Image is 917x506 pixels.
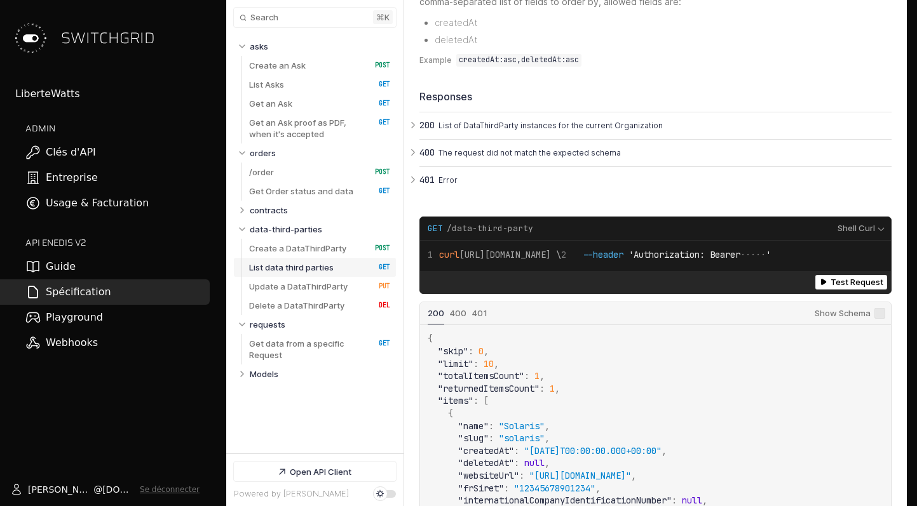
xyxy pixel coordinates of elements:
span: GET [365,263,390,272]
span: 400 [450,308,466,318]
span: { [448,408,453,419]
p: List of DataThirdParty instances for the current Organization [438,120,888,131]
p: Get Order status and data [249,185,353,197]
span: 'Authorization: Bearer ' [628,249,771,260]
span: /data-third-party [447,223,533,234]
img: Switchgrid Logo [10,18,51,58]
span: : [672,495,677,506]
li: deletedAt [435,33,892,46]
span: 200 [419,120,435,130]
a: asks [250,37,391,56]
span: , [494,358,499,370]
p: Models [250,368,278,380]
p: data-third-parties [250,223,322,235]
span: @ [93,483,102,496]
p: Create a DataThirdParty [249,243,346,254]
p: Get an Ask proof as PDF, when it's accepted [249,117,362,140]
a: Models [250,364,391,383]
p: Update a DataThirdParty [249,281,348,292]
span: "internationalCompanyIdentificationNumber" [458,495,672,506]
span: "Solaris" [499,420,545,432]
span: curl [439,249,459,260]
a: Get an Ask GET [249,94,390,113]
span: [DOMAIN_NAME] [102,483,135,496]
p: asks [250,41,268,52]
a: Get Order status and data GET [249,182,390,201]
nav: Table of contents for Api [226,31,404,453]
span: : [524,370,529,382]
span: SWITCHGRID [61,28,155,48]
span: "skip" [438,345,468,357]
a: Get an Ask proof as PDF, when it's accepted GET [249,113,390,143]
button: Se déconnecter [140,484,200,495]
span: "createdAt" [458,445,514,456]
p: Get data from a specific Request [249,338,362,361]
a: Create an Ask POST [249,56,390,75]
p: List data third parties [249,262,334,273]
span: "name" [458,420,489,432]
span: --header [583,249,623,260]
button: 400 The request did not match the expected schema [419,140,892,166]
span: : [514,457,519,469]
kbd: ⌘ k [373,10,393,24]
a: data-third-parties [250,220,391,239]
span: "[DATE]T00:00:00.000+00:00" [524,445,662,456]
a: Delete a DataThirdParty DEL [249,296,390,315]
a: List Asks GET [249,75,390,94]
span: Search [250,13,278,22]
a: Get data from a specific Request GET [249,334,390,364]
span: 200 [428,308,444,318]
a: Update a DataThirdParty PUT [249,277,390,296]
span: Example [419,54,451,67]
a: /order POST [249,163,390,182]
span: GET [365,118,390,127]
span: , [662,445,667,456]
span: : [473,395,479,406]
span: "[URL][DOMAIN_NAME]" [529,470,631,481]
p: The request did not match the expected schema [438,147,888,159]
p: Delete a DataThirdParty [249,300,344,311]
span: 10 [484,358,494,370]
p: Get an Ask [249,98,292,109]
span: , [540,370,545,382]
div: Set dark mode [376,490,384,498]
span: GET [365,99,390,108]
a: Open API Client [234,462,396,481]
span: GET [428,223,443,234]
span: PUT [365,282,390,291]
span: : [468,345,473,357]
span: "frSiret" [458,483,504,494]
p: Error [438,175,888,186]
span: 401 [419,175,435,185]
span: : [504,483,509,494]
span: "websiteUrl" [458,470,519,481]
div: Responses [419,90,892,104]
a: orders [250,143,391,163]
span: , [702,495,707,506]
span: "slug" [458,432,489,444]
label: Show Schema [815,302,885,325]
span: , [555,383,560,394]
span: [URL][DOMAIN_NAME] \ [428,249,561,260]
span: GET [365,80,390,89]
button: 200 List of DataThirdParty instances for the current Organization [419,112,892,139]
span: : [489,420,494,432]
span: POST [365,61,390,70]
button: 401 Error [419,167,892,194]
span: 1 [534,370,540,382]
p: Create an Ask [249,60,306,71]
span: : [514,445,519,456]
span: , [631,470,636,481]
span: : [540,383,545,394]
a: requests [250,315,391,334]
li: createdAt [435,16,892,29]
span: , [545,432,550,444]
span: null [682,495,702,506]
p: orders [250,147,276,159]
h2: API ENEDIS v2 [25,236,210,249]
p: List Asks [249,79,284,90]
span: 0 [479,345,484,357]
span: : [473,358,479,370]
span: POST [365,168,390,176]
button: Test Request [815,275,887,290]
